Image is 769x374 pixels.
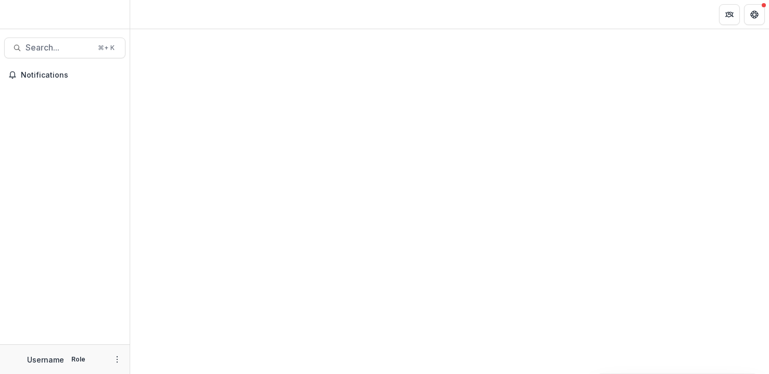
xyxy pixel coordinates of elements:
[26,43,92,53] span: Search...
[744,4,765,25] button: Get Help
[719,4,740,25] button: Partners
[111,353,123,366] button: More
[27,354,64,365] p: Username
[68,355,89,364] p: Role
[4,67,125,83] button: Notifications
[134,7,179,22] nav: breadcrumb
[96,42,117,54] div: ⌘ + K
[21,71,121,80] span: Notifications
[4,38,125,58] button: Search...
